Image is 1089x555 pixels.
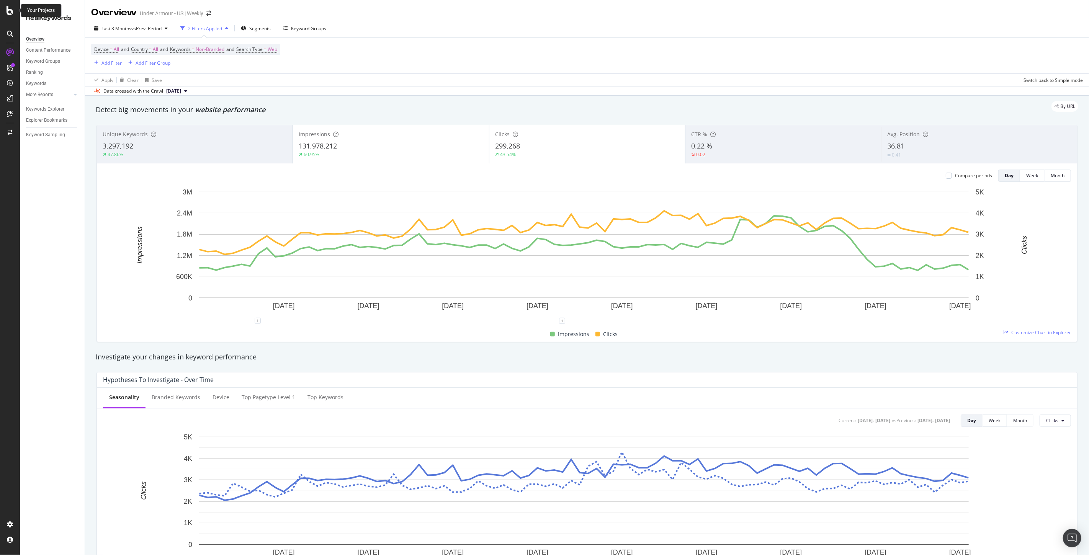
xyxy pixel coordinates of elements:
span: Search Type [236,46,263,52]
button: Apply [91,74,113,86]
div: Month [1013,417,1027,424]
button: Save [142,74,162,86]
button: Add Filter Group [125,58,170,67]
text: [DATE] [527,302,548,310]
div: Your Projects [27,7,55,14]
div: 0.02 [696,151,705,158]
span: and [121,46,129,52]
div: Save [152,77,162,83]
span: = [264,46,267,52]
div: 47.86% [108,151,123,158]
div: arrow-right-arrow-left [206,11,211,16]
div: Switch back to Simple mode [1024,77,1083,83]
div: legacy label [1051,101,1078,112]
div: Week [989,417,1001,424]
img: Equal [888,154,891,156]
span: = [110,46,113,52]
text: [DATE] [696,302,718,310]
span: 3,297,192 [103,141,133,150]
text: 1.8M [177,231,192,238]
div: 0.41 [892,152,901,158]
button: Day [998,170,1020,182]
span: 299,268 [495,141,520,150]
span: = [192,46,195,52]
div: Overview [91,6,137,19]
span: By URL [1060,104,1075,109]
a: Keyword Sampling [26,131,79,139]
div: Month [1051,172,1064,179]
button: Clicks [1040,415,1071,427]
div: vs Previous : [892,417,916,424]
text: [DATE] [949,302,971,310]
div: Add Filter Group [136,60,170,66]
a: More Reports [26,91,72,99]
span: All [114,44,119,55]
span: 0.22 % [691,141,712,150]
span: Keywords [170,46,191,52]
text: Impressions [136,226,144,263]
button: Segments [238,22,274,34]
div: 43.54% [500,151,516,158]
a: Keywords [26,80,79,88]
span: vs Prev. Period [131,25,162,32]
a: Ranking [26,69,79,77]
span: and [160,46,168,52]
button: [DATE] [163,87,190,96]
text: [DATE] [358,302,379,310]
div: Top Keywords [307,393,343,401]
div: Seasonality [109,393,139,401]
div: Week [1026,172,1038,179]
text: [DATE] [442,302,464,310]
text: 4K [184,455,192,462]
div: Keywords [26,80,46,88]
button: 2 Filters Applied [177,22,231,34]
span: Country [131,46,148,52]
div: Keywords Explorer [26,105,64,113]
span: Device [94,46,109,52]
a: Overview [26,35,79,43]
text: 2K [184,498,192,505]
span: Avg. Position [888,131,920,138]
text: [DATE] [780,302,802,310]
text: [DATE] [865,302,886,310]
text: Clicks [140,482,147,500]
div: 2 Filters Applied [188,25,222,32]
span: and [226,46,234,52]
div: Keyword Groups [291,25,326,32]
div: Top pagetype Level 1 [242,393,295,401]
div: Investigate your changes in keyword performance [96,352,1078,362]
text: 5K [976,188,984,196]
div: Clear [127,77,139,83]
span: Web [268,44,277,55]
text: Clicks [1021,236,1028,254]
div: Keyword Sampling [26,131,65,139]
a: Keywords Explorer [26,105,79,113]
span: 36.81 [888,141,905,150]
text: 2.4M [177,209,192,217]
div: Apply [101,77,113,83]
div: Open Intercom Messenger [1063,529,1081,547]
text: [DATE] [611,302,633,310]
span: Segments [249,25,271,32]
div: Add Filter [101,60,122,66]
button: Month [1045,170,1071,182]
div: Keyword Groups [26,57,60,65]
button: Last 3 MonthsvsPrev. Period [91,22,171,34]
div: Branded Keywords [152,393,200,401]
div: RealKeywords [26,14,78,23]
text: 1K [184,519,192,527]
div: 1 [255,318,261,324]
span: Non-Branded [196,44,224,55]
div: Current: [839,417,856,424]
span: Last 3 Months [101,25,131,32]
text: 4K [976,209,984,217]
div: Explorer Bookmarks [26,116,67,124]
span: All [153,44,158,55]
span: Clicks [603,330,618,339]
text: 600K [176,273,192,281]
span: 2025 Sep. 18th [166,88,181,95]
button: Day [961,415,983,427]
span: Clicks [1046,417,1058,424]
div: [DATE] - [DATE] [858,417,890,424]
span: 131,978,212 [299,141,337,150]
